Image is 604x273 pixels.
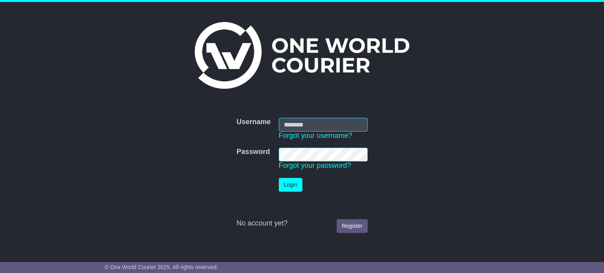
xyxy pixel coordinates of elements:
[105,264,218,270] span: © One World Courier 2025. All rights reserved.
[279,178,302,192] button: Login
[279,132,352,139] a: Forgot your username?
[236,219,367,228] div: No account yet?
[337,219,367,233] a: Register
[236,148,270,156] label: Password
[195,22,409,89] img: One World
[236,118,271,126] label: Username
[279,161,351,169] a: Forgot your password?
